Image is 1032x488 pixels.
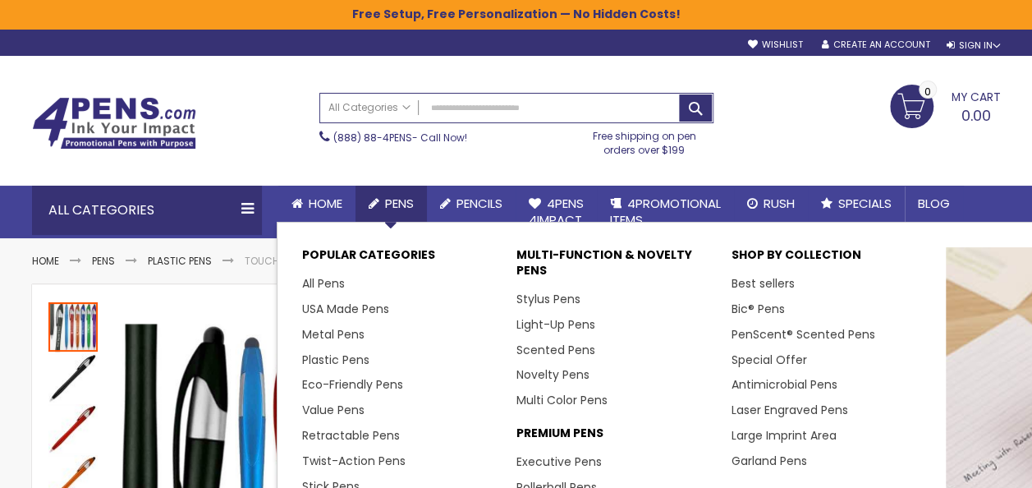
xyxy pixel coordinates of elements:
[427,186,516,222] a: Pencils
[838,195,892,212] span: Specials
[890,85,1001,126] a: 0.00 0
[328,101,411,114] span: All Categories
[821,39,929,51] a: Create an Account
[32,186,262,235] div: All Categories
[516,426,714,449] p: Premium Pens
[302,402,365,418] a: Value Pens
[302,301,389,317] a: USA Made Pens
[764,195,795,212] span: Rush
[516,392,608,408] a: Multi Color Pens
[516,247,714,287] p: Multi-Function & Novelty Pens
[302,247,500,271] p: Popular Categories
[918,195,950,212] span: Blog
[516,453,602,470] a: Executive Pens
[48,404,98,453] img: TouchWrite Query Stylus Pen
[897,444,1032,488] iframe: Google Customer Reviews
[302,453,406,469] a: Twist-Action Pens
[333,131,412,145] a: (888) 88-4PENS
[302,326,365,343] a: Metal Pens
[333,131,467,145] span: - Call Now!
[731,275,794,292] a: Best sellers
[48,403,99,453] div: TouchWrite Query Stylus Pen
[516,186,597,239] a: 4Pens4impact
[516,316,595,333] a: Light-Up Pens
[731,326,874,343] a: PenScent® Scented Pens
[355,186,427,222] a: Pens
[148,254,212,268] a: Plastic Pens
[516,342,595,358] a: Scented Pens
[32,254,59,268] a: Home
[731,427,836,444] a: Large Imprint Area
[302,275,345,292] a: All Pens
[734,186,808,222] a: Rush
[48,353,98,403] img: TouchWrite Query Stylus Pen
[924,84,931,99] span: 0
[731,453,806,469] a: Garland Pens
[245,255,399,268] li: TouchWrite Query Stylus Pen
[309,195,342,212] span: Home
[385,195,414,212] span: Pens
[731,301,784,317] a: Bic® Pens
[731,247,929,271] p: Shop By Collection
[961,105,991,126] span: 0.00
[302,427,400,444] a: Retractable Pens
[946,39,1000,52] div: Sign In
[302,352,369,368] a: Plastic Pens
[48,301,99,352] div: TouchWrite Query Stylus Pen
[529,195,584,228] span: 4Pens 4impact
[731,376,837,393] a: Antimicrobial Pens
[278,186,355,222] a: Home
[92,254,115,268] a: Pens
[597,186,734,239] a: 4PROMOTIONALITEMS
[320,94,419,121] a: All Categories
[731,352,806,368] a: Special Offer
[516,291,580,307] a: Stylus Pens
[48,352,99,403] div: TouchWrite Query Stylus Pen
[302,376,403,393] a: Eco-Friendly Pens
[808,186,905,222] a: Specials
[456,195,502,212] span: Pencils
[731,402,847,418] a: Laser Engraved Pens
[516,366,589,383] a: Novelty Pens
[905,186,963,222] a: Blog
[747,39,802,51] a: Wishlist
[576,123,713,156] div: Free shipping on pen orders over $199
[610,195,721,228] span: 4PROMOTIONAL ITEMS
[32,97,196,150] img: 4Pens Custom Pens and Promotional Products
